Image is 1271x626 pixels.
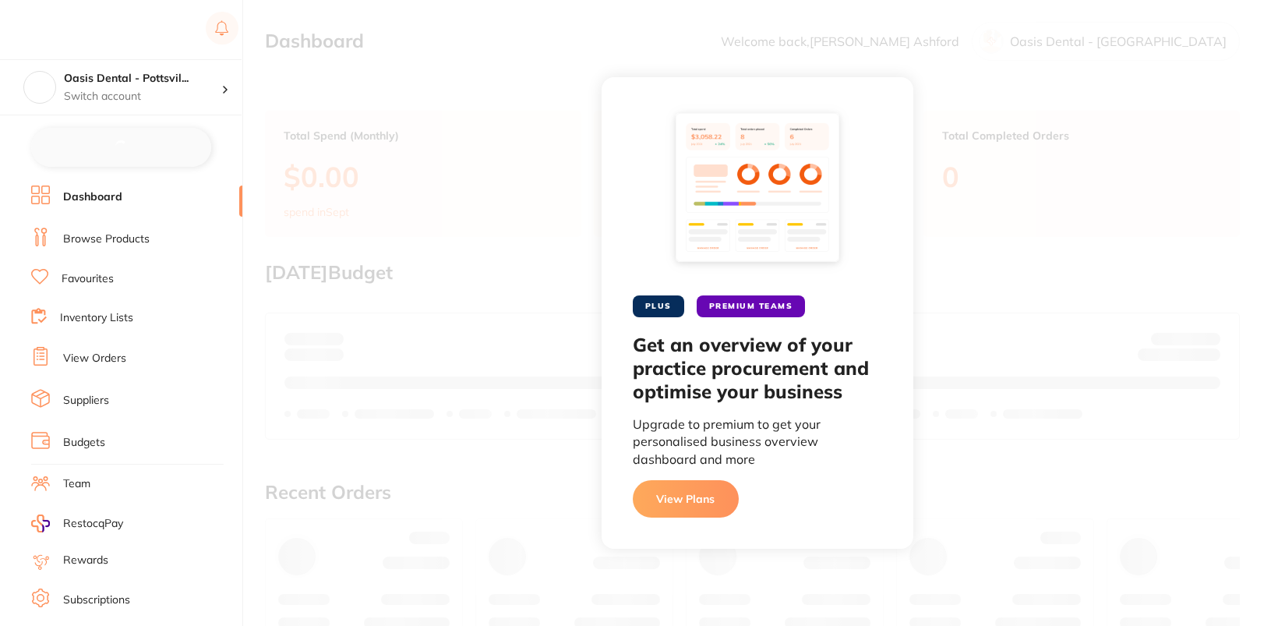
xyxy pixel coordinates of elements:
[60,310,133,326] a: Inventory Lists
[633,333,882,403] h2: Get an overview of your practice procurement and optimise your business
[63,592,130,608] a: Subscriptions
[63,553,108,568] a: Rewards
[633,295,684,317] span: PLUS
[697,295,806,317] span: PREMIUM TEAMS
[63,189,122,205] a: Dashboard
[62,271,114,287] a: Favourites
[633,416,882,468] p: Upgrade to premium to get your personalised business overview dashboard and more
[64,71,221,87] h4: Oasis Dental - Pottsville
[63,516,123,532] span: RestocqPay
[633,480,739,518] button: View Plans
[31,20,131,39] img: Restocq Logo
[63,476,90,492] a: Team
[64,89,221,104] p: Switch account
[63,351,126,366] a: View Orders
[63,435,105,451] a: Budgets
[63,393,109,408] a: Suppliers
[31,515,50,532] img: RestocqPay
[63,232,150,247] a: Browse Products
[669,108,846,277] img: dashboard-preview.svg
[31,12,131,48] a: Restocq Logo
[31,515,123,532] a: RestocqPay
[24,72,55,103] img: Oasis Dental - Pottsville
